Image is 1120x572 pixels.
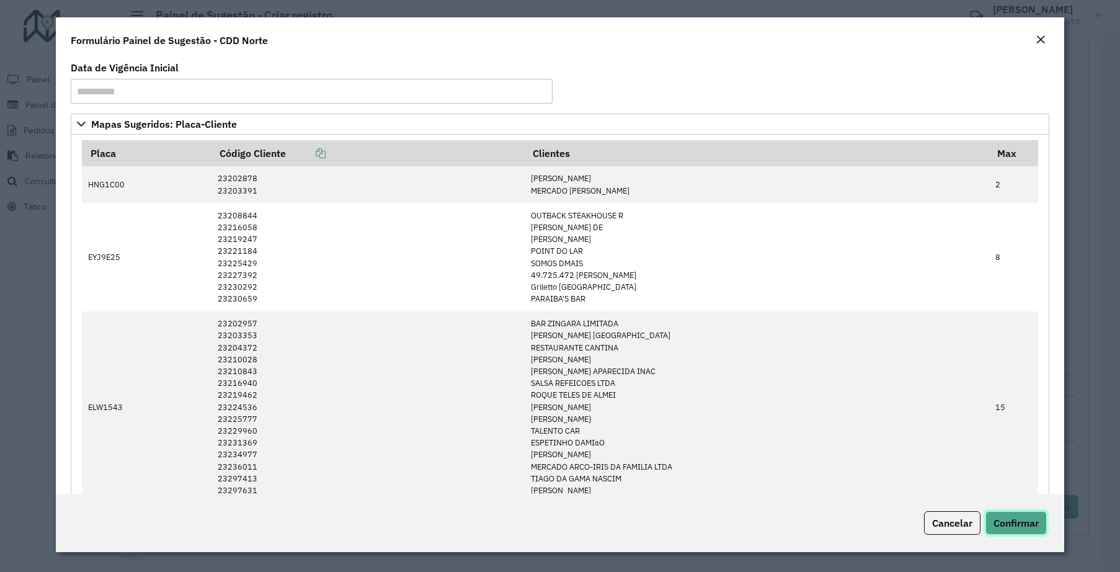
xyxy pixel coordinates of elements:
td: ELW1543 [82,311,211,503]
td: EYJ9E25 [82,203,211,311]
th: Max [989,140,1038,166]
th: Clientes [525,140,989,166]
span: Mapas Sugeridos: Placa-Cliente [91,119,237,129]
td: [PERSON_NAME] MERCADO [PERSON_NAME] [525,166,989,203]
a: Copiar [286,147,326,159]
a: Mapas Sugeridos: Placa-Cliente [71,114,1049,135]
td: 8 [989,203,1038,311]
button: Cancelar [924,511,980,535]
td: BAR ZINGARA LIMITADA [PERSON_NAME] [GEOGRAPHIC_DATA] RESTAURANTE CANTINA [PERSON_NAME] [PERSON_NA... [525,311,989,503]
td: 23208844 23216058 23219247 23221184 23225429 23227392 23230292 23230659 [211,203,525,311]
td: HNG1C00 [82,166,211,203]
td: 15 [989,311,1038,503]
button: Close [1032,32,1049,48]
button: Confirmar [985,511,1047,535]
th: Placa [82,140,211,166]
h4: Formulário Painel de Sugestão - CDD Norte [71,33,268,48]
td: 23202878 23203391 [211,166,525,203]
td: OUTBACK STEAKHOUSE R [PERSON_NAME] DE [PERSON_NAME] POINT DO LAR SOMOS DMAIS 49.725.472 [PERSON_N... [525,203,989,311]
em: Fechar [1036,35,1046,45]
td: 2 [989,166,1038,203]
span: Confirmar [993,517,1039,529]
td: 23202957 23203353 23204372 23210028 23210843 23216940 23219462 23224536 23225777 23229960 2323136... [211,311,525,503]
th: Código Cliente [211,140,525,166]
label: Data de Vigência Inicial [71,60,179,75]
span: Cancelar [932,517,972,529]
